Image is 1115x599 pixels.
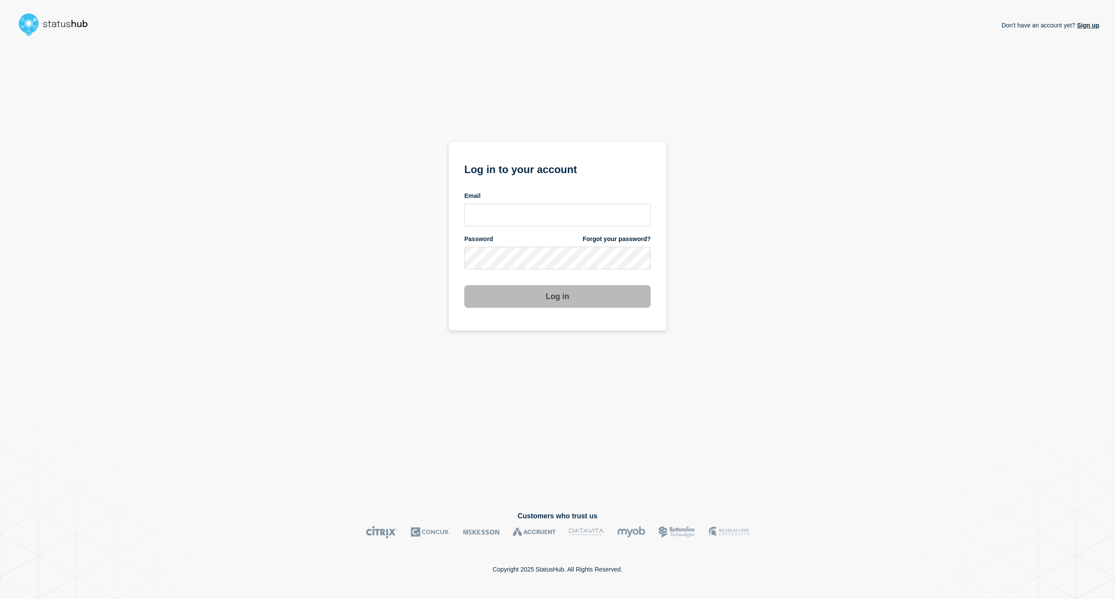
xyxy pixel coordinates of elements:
[366,526,398,538] img: Citrix logo
[464,204,651,226] input: email input
[16,512,1099,520] h2: Customers who trust us
[463,526,500,538] img: McKesson logo
[16,10,98,38] img: StatusHub logo
[1001,15,1099,36] p: Don't have an account yet?
[493,566,622,573] p: Copyright 2025 StatusHub. All Rights Reserved.
[464,160,651,177] h1: Log in to your account
[464,235,493,243] span: Password
[709,526,749,538] img: MSU logo
[569,526,604,538] img: DataVita logo
[513,526,556,538] img: Accruent logo
[464,192,480,200] span: Email
[411,526,450,538] img: Concur logo
[464,285,651,308] button: Log in
[583,235,651,243] a: Forgot your password?
[617,526,645,538] img: myob logo
[659,526,696,538] img: Bottomline logo
[464,247,651,269] input: password input
[1075,22,1099,29] a: Sign up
